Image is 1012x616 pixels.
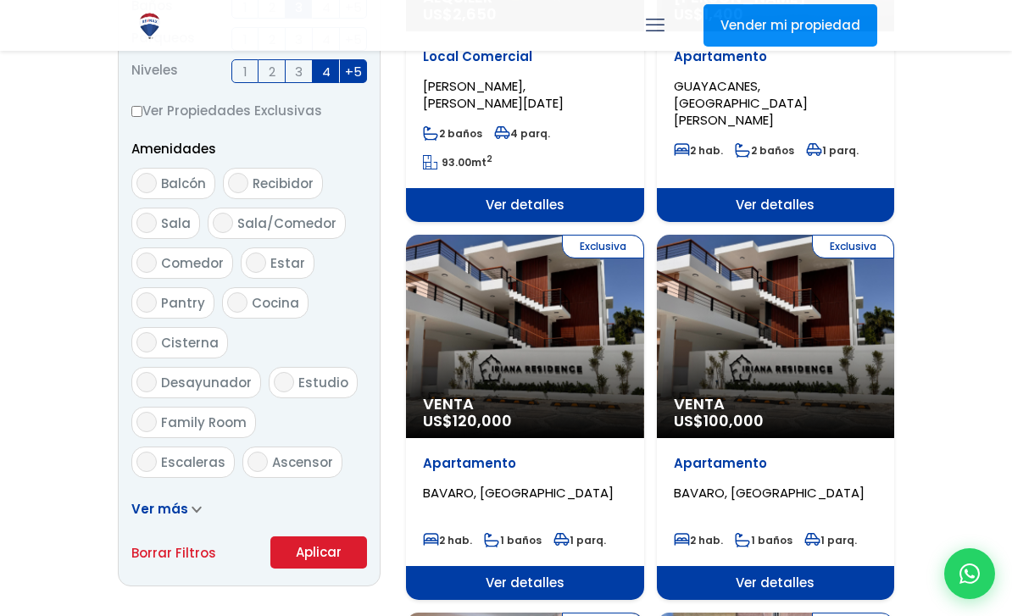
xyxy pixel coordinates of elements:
[213,213,233,233] input: Sala/Comedor
[228,173,248,193] input: Recibidor
[735,143,794,158] span: 2 baños
[161,214,191,232] span: Sala
[295,61,303,82] span: 3
[136,173,157,193] input: Balcón
[272,453,333,471] span: Ascensor
[406,188,644,222] span: Ver detalles
[131,100,367,121] label: Ver Propiedades Exclusivas
[806,143,859,158] span: 1 parq.
[703,4,877,47] a: Vender mi propiedad
[161,453,225,471] span: Escaleras
[406,566,644,600] span: Ver detalles
[252,294,299,312] span: Cocina
[227,292,247,313] input: Cocina
[270,536,367,569] button: Aplicar
[253,175,314,192] span: Recibidor
[136,213,157,233] input: Sala
[135,11,164,41] img: Logo de REMAX
[423,533,472,547] span: 2 hab.
[423,77,564,112] span: [PERSON_NAME], [PERSON_NAME][DATE]
[494,126,550,141] span: 4 parq.
[322,61,331,82] span: 4
[269,61,275,82] span: 2
[274,372,294,392] input: Estudio
[674,143,723,158] span: 2 hab.
[136,332,157,352] input: Cisterna
[161,254,224,272] span: Comedor
[442,155,471,169] span: 93.00
[246,253,266,273] input: Estar
[657,188,895,222] span: Ver detalles
[423,126,482,141] span: 2 baños
[345,61,362,82] span: +5
[423,48,627,65] p: Local Comercial
[161,294,205,312] span: Pantry
[553,533,606,547] span: 1 parq.
[423,396,627,413] span: Venta
[131,542,216,563] a: Borrar Filtros
[298,374,348,391] span: Estudio
[423,484,614,502] span: BAVARO, [GEOGRAPHIC_DATA]
[674,533,723,547] span: 2 hab.
[161,374,252,391] span: Desayunador
[243,61,247,82] span: 1
[131,59,178,83] span: Niveles
[453,410,512,431] span: 120,000
[674,77,808,129] span: GUAYACANES, [GEOGRAPHIC_DATA][PERSON_NAME]
[674,48,878,65] p: Apartamento
[136,253,157,273] input: Comedor
[406,235,644,600] a: Exclusiva Venta US$120,000 Apartamento BAVARO, [GEOGRAPHIC_DATA] 2 hab. 1 baños 1 parq. Ver detalles
[641,11,670,40] a: mobile menu
[136,372,157,392] input: Desayunador
[674,484,865,502] span: BAVARO, [GEOGRAPHIC_DATA]
[562,235,644,258] span: Exclusiva
[136,452,157,472] input: Escaleras
[270,254,305,272] span: Estar
[804,533,857,547] span: 1 parq.
[161,334,219,352] span: Cisterna
[423,455,627,472] p: Apartamento
[247,452,268,472] input: Ascensor
[657,235,895,600] a: Exclusiva Venta US$100,000 Apartamento BAVARO, [GEOGRAPHIC_DATA] 2 hab. 1 baños 1 parq. Ver detalles
[161,175,206,192] span: Balcón
[131,138,367,159] p: Amenidades
[674,410,764,431] span: US$
[812,235,894,258] span: Exclusiva
[136,412,157,432] input: Family Room
[484,533,542,547] span: 1 baños
[131,106,142,117] input: Ver Propiedades Exclusivas
[131,500,202,518] a: Ver más
[703,410,764,431] span: 100,000
[237,214,336,232] span: Sala/Comedor
[131,500,188,518] span: Ver más
[735,533,792,547] span: 1 baños
[161,413,247,431] span: Family Room
[674,396,878,413] span: Venta
[487,153,492,165] sup: 2
[674,455,878,472] p: Apartamento
[423,155,492,169] span: mt
[423,410,512,431] span: US$
[136,292,157,313] input: Pantry
[657,566,895,600] span: Ver detalles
